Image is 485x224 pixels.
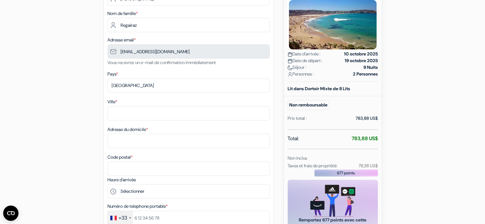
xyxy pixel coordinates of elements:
div: Prix total : [288,115,307,122]
small: 78,38 US$ [358,163,378,169]
span: Personnes : [288,71,314,77]
label: Code postal [107,154,133,161]
img: user_icon.svg [288,72,292,77]
small: Non remboursable [288,100,329,110]
label: Heure d'arrivée [107,177,136,183]
label: Pays [107,71,118,77]
span: Date de départ : [288,57,323,64]
strong: 19 octobre 2025 [345,57,378,64]
strong: 9 Nuits [364,64,378,71]
span: Total: [288,135,299,142]
div: +33 [119,214,127,222]
span: Date d'arrivée : [288,51,320,57]
img: moon.svg [288,65,292,70]
span: Séjour : [288,64,306,71]
small: Vous recevrez un e-mail de confirmation immédiatement [107,60,216,65]
b: Lit dans Dortoir Mixte de 8 Lits [288,86,350,91]
img: gift_card_hero_new.png [310,185,355,217]
small: Non inclus [288,155,307,161]
span: 677 points [337,170,355,176]
strong: 2 Personnes [353,71,378,77]
label: Adresse email [107,37,136,43]
label: Ville [107,98,117,105]
input: Entrer le nom de famille [107,18,270,32]
small: Taxes et frais de propriété: [288,163,337,169]
strong: 10 octobre 2025 [344,51,378,57]
label: Nom de famille [107,10,138,17]
div: 783,88 US$ [356,115,378,122]
strong: 783,88 US$ [352,135,378,142]
img: calendar.svg [288,59,292,63]
img: calendar.svg [288,52,292,57]
button: Ouvrir le widget CMP [3,206,18,221]
label: Numéro de telephone portable [107,203,168,210]
input: Entrer adresse e-mail [107,44,270,59]
label: Adresse du domicile [107,126,148,133]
